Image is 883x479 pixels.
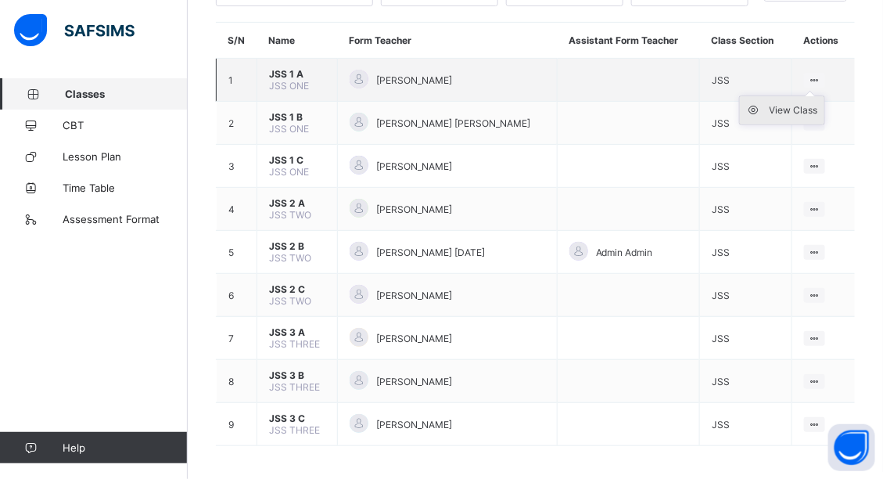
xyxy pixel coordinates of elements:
[269,80,309,92] span: JSS ONE
[376,160,452,172] span: [PERSON_NAME]
[770,103,818,118] div: View Class
[792,23,855,59] th: Actions
[63,119,188,131] span: CBT
[269,295,311,307] span: JSS TWO
[269,412,325,424] span: JSS 3 C
[269,166,309,178] span: JSS ONE
[269,338,320,350] span: JSS THREE
[712,247,730,258] span: JSS
[376,74,452,86] span: [PERSON_NAME]
[712,290,730,301] span: JSS
[828,424,875,471] button: Open asap
[269,240,325,252] span: JSS 2 B
[376,290,452,301] span: [PERSON_NAME]
[269,326,325,338] span: JSS 3 A
[217,145,257,188] td: 3
[700,23,792,59] th: Class Section
[217,23,257,59] th: S/N
[712,160,730,172] span: JSS
[217,102,257,145] td: 2
[63,150,188,163] span: Lesson Plan
[376,247,485,258] span: [PERSON_NAME] [DATE]
[269,424,320,436] span: JSS THREE
[63,182,188,194] span: Time Table
[376,376,452,387] span: [PERSON_NAME]
[269,369,325,381] span: JSS 3 B
[712,117,730,129] span: JSS
[269,68,325,80] span: JSS 1 A
[269,283,325,295] span: JSS 2 C
[257,23,338,59] th: Name
[65,88,188,100] span: Classes
[217,360,257,403] td: 8
[269,381,320,393] span: JSS THREE
[712,333,730,344] span: JSS
[712,74,730,86] span: JSS
[14,14,135,47] img: safsims
[712,203,730,215] span: JSS
[63,213,188,225] span: Assessment Format
[376,117,530,129] span: [PERSON_NAME] [PERSON_NAME]
[596,247,653,258] span: Admin Admin
[269,252,311,264] span: JSS TWO
[269,123,309,135] span: JSS ONE
[337,23,557,59] th: Form Teacher
[712,419,730,430] span: JSS
[557,23,699,59] th: Assistant Form Teacher
[269,111,325,123] span: JSS 1 B
[217,317,257,360] td: 7
[63,441,187,454] span: Help
[269,197,325,209] span: JSS 2 A
[217,274,257,317] td: 6
[269,154,325,166] span: JSS 1 C
[217,188,257,231] td: 4
[376,333,452,344] span: [PERSON_NAME]
[376,419,452,430] span: [PERSON_NAME]
[217,231,257,274] td: 5
[376,203,452,215] span: [PERSON_NAME]
[217,403,257,446] td: 9
[712,376,730,387] span: JSS
[269,209,311,221] span: JSS TWO
[217,59,257,102] td: 1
